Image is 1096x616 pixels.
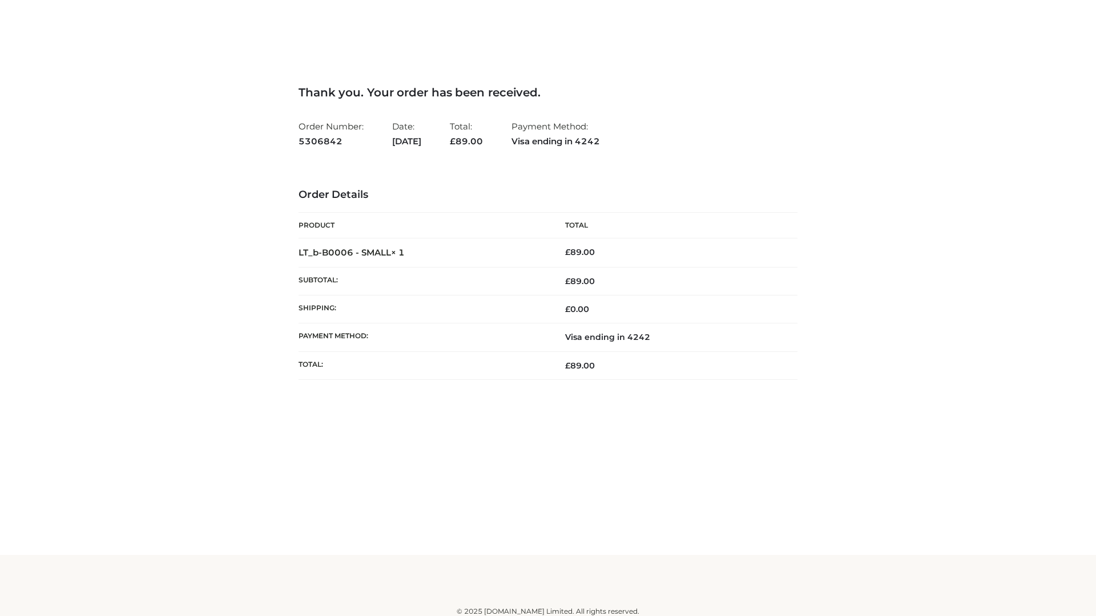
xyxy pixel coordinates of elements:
th: Shipping: [299,295,548,323]
strong: Visa ending in 4242 [511,134,600,149]
li: Payment Method: [511,116,600,151]
li: Total: [450,116,483,151]
span: 89.00 [565,360,595,371]
li: Date: [392,116,421,151]
bdi: 89.00 [565,247,595,257]
span: 89.00 [565,276,595,286]
span: £ [565,304,570,314]
th: Payment method: [299,323,548,351]
th: Total: [299,351,548,379]
td: Visa ending in 4242 [548,323,797,351]
h3: Order Details [299,189,797,201]
th: Subtotal: [299,267,548,295]
th: Total [548,213,797,238]
strong: × 1 [391,247,405,258]
span: £ [565,276,570,286]
span: £ [565,360,570,371]
span: £ [565,247,570,257]
li: Order Number: [299,116,364,151]
h3: Thank you. Your order has been received. [299,86,797,99]
strong: LT_b-B0006 - SMALL [299,247,405,258]
strong: 5306842 [299,134,364,149]
span: 89.00 [450,136,483,147]
th: Product [299,213,548,238]
span: £ [450,136,456,147]
bdi: 0.00 [565,304,589,314]
strong: [DATE] [392,134,421,149]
